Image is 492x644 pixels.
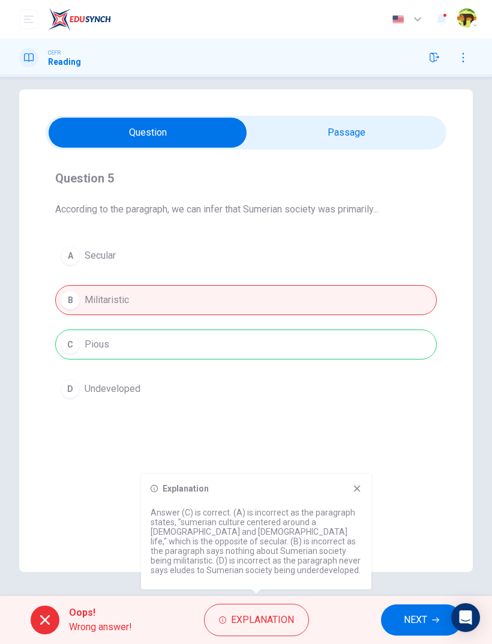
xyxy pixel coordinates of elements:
span: According to the paragraph, we can infer that Sumerian society was primarily... [55,202,437,217]
img: ELTC logo [48,7,111,31]
p: Answer (C) is correct. (A) is incorrect as the paragraph states, "sumerian culture centered aroun... [151,508,362,575]
span: Wrong answer! [69,620,132,634]
h4: Question 5 [55,169,437,188]
span: Oops! [69,606,132,620]
div: Open Intercom Messenger [451,603,480,632]
span: Explanation [231,612,294,628]
h6: Explanation [163,484,209,493]
span: NEXT [404,612,427,628]
button: open mobile menu [19,10,38,29]
img: en [391,15,406,24]
span: CEFR [48,49,61,57]
img: Profile picture [457,8,476,28]
h1: Reading [48,57,81,67]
